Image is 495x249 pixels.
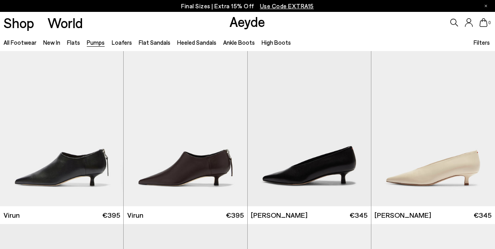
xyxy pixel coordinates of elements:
img: Virun Pointed Sock Boots [124,51,247,206]
span: €345 [350,210,367,220]
a: Pumps [87,39,105,46]
a: World [48,16,83,30]
a: Flats [67,39,80,46]
img: Clara Pointed-Toe Pumps [248,51,371,206]
span: 0 [487,21,491,25]
span: [PERSON_NAME] [251,210,308,220]
a: Loafers [112,39,132,46]
a: High Boots [262,39,291,46]
img: Clara Pointed-Toe Pumps [371,51,495,206]
span: Navigate to /collections/ss25-final-sizes [260,2,314,10]
a: Virun €395 [124,206,247,224]
span: Virun [127,210,143,220]
span: €345 [474,210,491,220]
a: Shop [4,16,34,30]
a: 0 [480,18,487,27]
a: Flat Sandals [139,39,170,46]
a: New In [43,39,60,46]
a: [PERSON_NAME] €345 [371,206,495,224]
a: Ankle Boots [223,39,255,46]
a: Heeled Sandals [177,39,216,46]
a: [PERSON_NAME] €345 [248,206,371,224]
a: All Footwear [4,39,36,46]
span: €395 [102,210,120,220]
a: Aeyde [229,13,265,30]
span: Filters [474,39,490,46]
p: Final Sizes | Extra 15% Off [181,1,314,11]
span: Virun [4,210,20,220]
span: €395 [226,210,244,220]
span: [PERSON_NAME] [375,210,431,220]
